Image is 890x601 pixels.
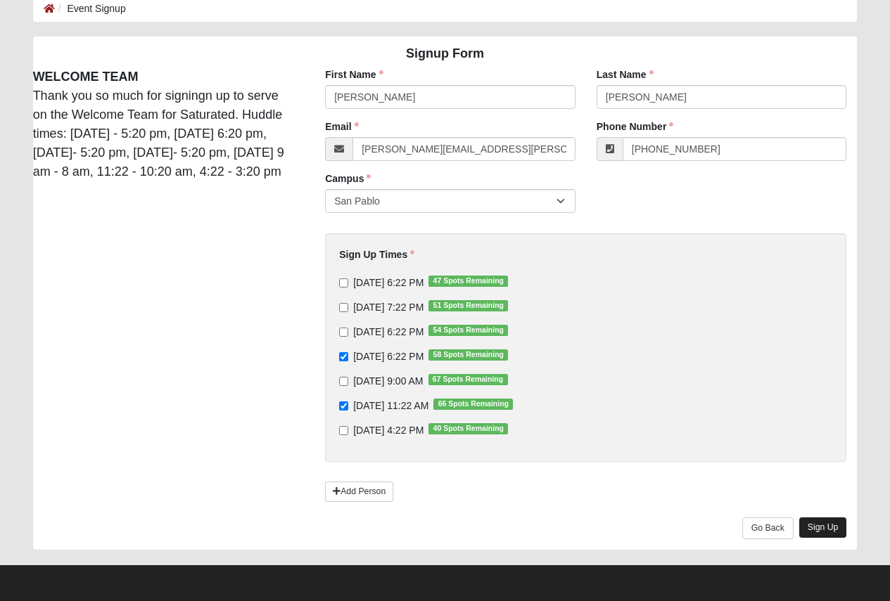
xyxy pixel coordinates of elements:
[597,67,654,82] label: Last Name
[325,119,358,134] label: Email
[353,351,424,362] span: [DATE] 6:22 PM
[353,326,424,337] span: [DATE] 6:22 PM
[428,325,508,336] span: 54 Spots Remaining
[339,377,348,386] input: [DATE] 9:00 AM67 Spots Remaining
[325,67,383,82] label: First Name
[55,1,126,16] li: Event Signup
[742,517,794,539] a: Go Back
[353,302,424,313] span: [DATE] 7:22 PM
[339,247,414,261] label: Sign Up Times
[433,399,513,410] span: 66 Spots Remaining
[799,517,847,538] a: Sign Up
[33,46,858,62] h4: Signup Form
[339,352,348,361] input: [DATE] 6:22 PM58 Spots Remaining
[428,374,508,385] span: 67 Spots Remaining
[353,375,423,387] span: [DATE] 9:00 AM
[339,401,348,411] input: [DATE] 11:22 AM66 Spots Remaining
[428,276,508,287] span: 47 Spots Remaining
[428,300,508,311] span: 51 Spots Remaining
[339,328,348,337] input: [DATE] 6:22 PM54 Spots Remaining
[428,423,508,434] span: 40 Spots Remaining
[353,277,424,288] span: [DATE] 6:22 PM
[339,426,348,435] input: [DATE] 4:22 PM40 Spots Remaining
[597,119,674,134] label: Phone Number
[428,349,508,361] span: 58 Spots Remaining
[325,482,393,502] a: Add Person
[353,425,424,436] span: [DATE] 4:22 PM
[33,70,139,84] strong: WELCOME TEAM
[339,303,348,312] input: [DATE] 7:22 PM51 Spots Remaining
[23,67,305,181] div: Thank you so much for signingn up to serve on the Welcome Team for Saturated. Huddle times: [DATE...
[339,278,348,287] input: [DATE] 6:22 PM47 Spots Remaining
[325,172,371,186] label: Campus
[353,400,428,411] span: [DATE] 11:22 AM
